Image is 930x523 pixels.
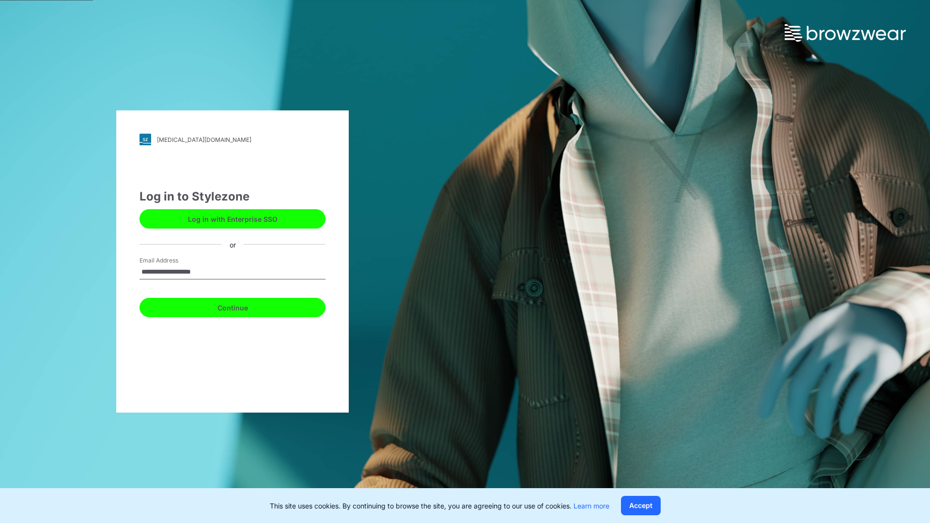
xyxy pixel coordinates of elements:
button: Log in with Enterprise SSO [139,209,325,229]
a: Learn more [573,502,609,510]
a: [MEDICAL_DATA][DOMAIN_NAME] [139,134,325,145]
button: Continue [139,298,325,317]
label: Email Address [139,256,207,265]
div: [MEDICAL_DATA][DOMAIN_NAME] [157,136,251,143]
img: svg+xml;base64,PHN2ZyB3aWR0aD0iMjgiIGhlaWdodD0iMjgiIHZpZXdCb3g9IjAgMCAyOCAyOCIgZmlsbD0ibm9uZSIgeG... [139,134,151,145]
div: Log in to Stylezone [139,188,325,205]
img: browzwear-logo.73288ffb.svg [785,24,906,42]
button: Accept [621,496,661,515]
div: or [222,239,244,249]
p: This site uses cookies. By continuing to browse the site, you are agreeing to our use of cookies. [270,501,609,511]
